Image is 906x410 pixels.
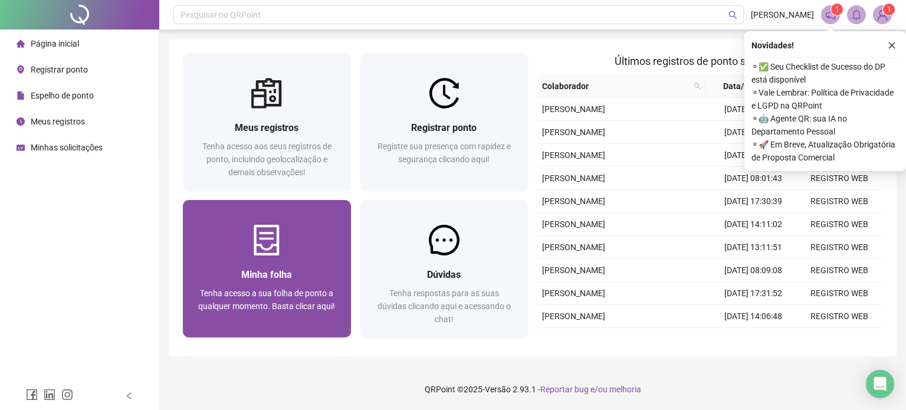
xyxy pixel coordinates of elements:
span: Últimos registros de ponto sincronizados [615,55,805,67]
span: clock-circle [17,117,25,126]
td: [DATE] 13:11:51 [710,236,796,259]
sup: Atualize o seu contato no menu Meus Dados [883,4,895,15]
span: Página inicial [31,39,79,48]
span: [PERSON_NAME] [542,127,605,137]
td: [DATE] 13:06:37 [710,328,796,351]
td: [DATE] 14:12:24 [710,121,796,144]
span: environment [17,65,25,74]
span: [PERSON_NAME] [542,311,605,321]
span: [PERSON_NAME] [542,265,605,275]
sup: 1 [831,4,843,15]
span: schedule [17,143,25,152]
span: Registrar ponto [31,65,88,74]
a: DúvidasTenha respostas para as suas dúvidas clicando aqui e acessando o chat! [360,200,528,337]
span: search [691,77,703,95]
td: [DATE] 08:01:43 [710,167,796,190]
span: [PERSON_NAME] [751,8,814,21]
a: Registrar pontoRegistre sua presença com rapidez e segurança clicando aqui! [360,53,528,191]
td: REGISTRO WEB [796,236,882,259]
span: facebook [26,389,38,401]
td: REGISTRO WEB [796,259,882,282]
span: 1 [887,5,891,14]
a: Minha folhaTenha acesso a sua folha de ponto a qualquer momento. Basta clicar aqui! [183,200,351,337]
span: search [728,11,737,19]
span: ⚬ Vale Lembrar: Política de Privacidade e LGPD na QRPoint [751,86,899,112]
span: search [694,83,701,90]
span: Minhas solicitações [31,143,103,152]
span: bell [851,9,862,20]
span: Tenha respostas para as suas dúvidas clicando aqui e acessando o chat! [377,288,511,324]
span: Tenha acesso a sua folha de ponto a qualquer momento. Basta clicar aqui! [198,288,335,311]
td: [DATE] 13:12:39 [710,144,796,167]
th: Data/Hora [705,75,789,98]
span: Data/Hora [710,80,775,93]
td: REGISTRO WEB [796,190,882,213]
span: Meus registros [31,117,85,126]
span: home [17,40,25,48]
span: left [125,392,133,400]
span: ⚬ ✅ Seu Checklist de Sucesso do DP está disponível [751,60,899,86]
span: Meus registros [235,122,298,133]
td: REGISTRO WEB [796,282,882,305]
span: [PERSON_NAME] [542,104,605,114]
span: [PERSON_NAME] [542,288,605,298]
span: [PERSON_NAME] [542,150,605,160]
span: ⚬ 🤖 Agente QR: sua IA no Departamento Pessoal [751,112,899,138]
span: [PERSON_NAME] [542,196,605,206]
td: [DATE] 17:31:07 [710,98,796,121]
td: REGISTRO WEB [796,213,882,236]
span: Minha folha [241,269,292,280]
td: [DATE] 17:30:39 [710,190,796,213]
span: instagram [61,389,73,401]
td: REGISTRO WEB [796,328,882,351]
a: Meus registrosTenha acesso aos seus registros de ponto, incluindo geolocalização e demais observa... [183,53,351,191]
span: Reportar bug e/ou melhoria [540,385,641,394]
span: [PERSON_NAME] [542,219,605,229]
span: Versão [485,385,511,394]
span: Novidades ! [751,39,794,52]
span: Tenha acesso aos seus registros de ponto, incluindo geolocalização e demais observações! [202,142,331,177]
td: [DATE] 08:09:08 [710,259,796,282]
span: 1 [835,5,839,14]
img: 91832 [874,6,891,24]
span: file [17,91,25,100]
td: [DATE] 14:11:02 [710,213,796,236]
span: [PERSON_NAME] [542,242,605,252]
td: [DATE] 17:31:52 [710,282,796,305]
span: Registrar ponto [411,122,477,133]
td: REGISTRO WEB [796,167,882,190]
span: Espelho de ponto [31,91,94,100]
div: Open Intercom Messenger [866,370,894,398]
footer: QRPoint © 2025 - 2.93.1 - [159,369,906,410]
span: Registre sua presença com rapidez e segurança clicando aqui! [377,142,511,164]
span: ⚬ 🚀 Em Breve, Atualização Obrigatória de Proposta Comercial [751,138,899,164]
span: linkedin [44,389,55,401]
span: Dúvidas [427,269,461,280]
span: [PERSON_NAME] [542,173,605,183]
span: Colaborador [542,80,689,93]
span: notification [825,9,836,20]
span: close [888,41,896,50]
td: REGISTRO WEB [796,305,882,328]
td: [DATE] 14:06:48 [710,305,796,328]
